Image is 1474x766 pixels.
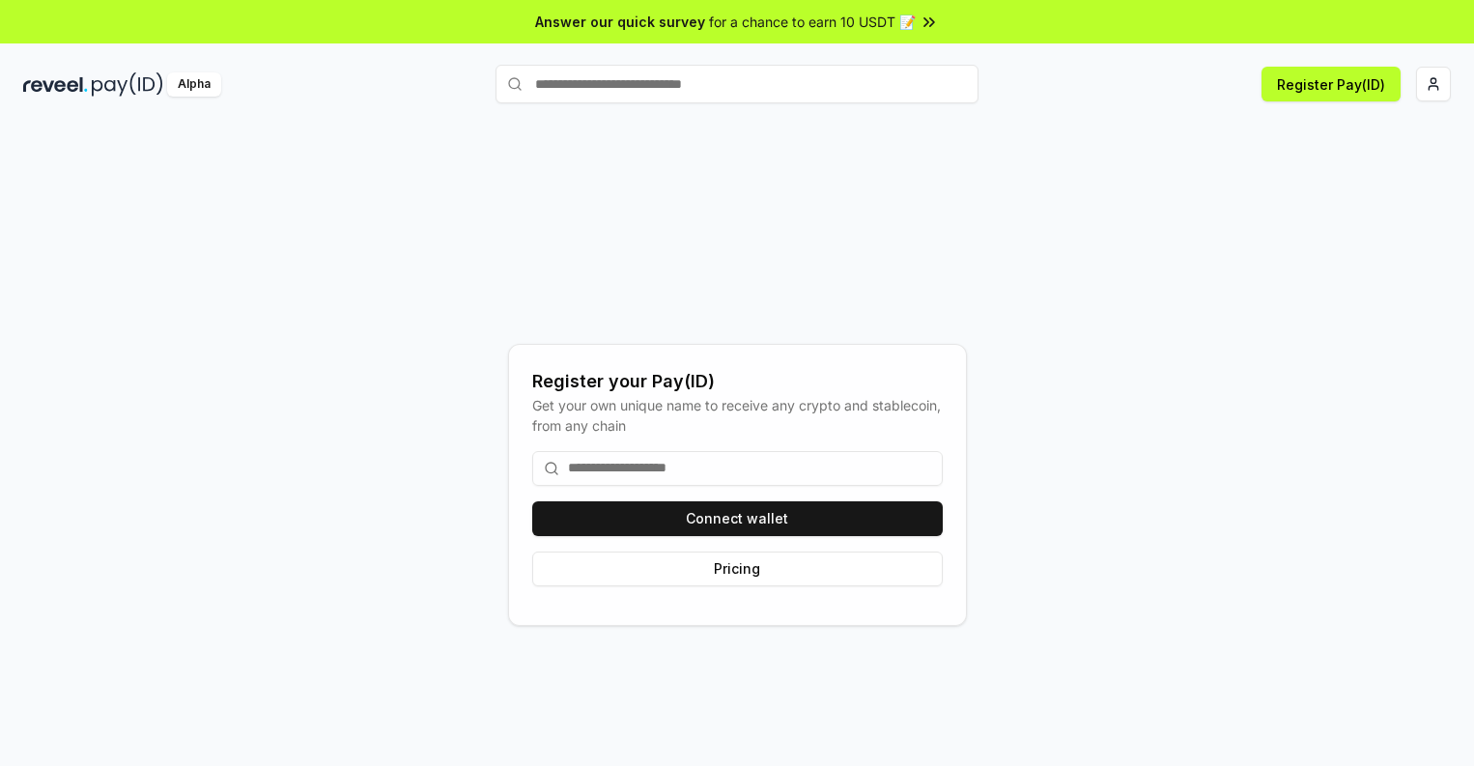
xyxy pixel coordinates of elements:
button: Pricing [532,552,943,586]
div: Alpha [167,72,221,97]
img: reveel_dark [23,72,88,97]
img: pay_id [92,72,163,97]
div: Register your Pay(ID) [532,368,943,395]
span: for a chance to earn 10 USDT 📝 [709,12,916,32]
button: Register Pay(ID) [1261,67,1401,101]
div: Get your own unique name to receive any crypto and stablecoin, from any chain [532,395,943,436]
button: Connect wallet [532,501,943,536]
span: Answer our quick survey [535,12,705,32]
